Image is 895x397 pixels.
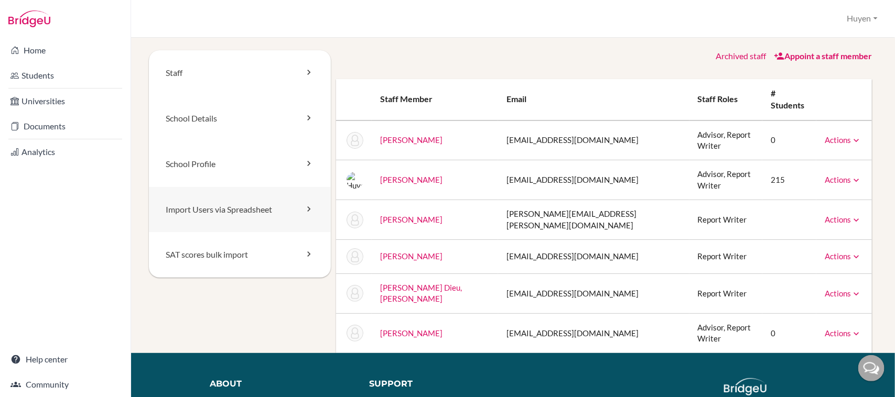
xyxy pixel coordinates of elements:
[372,79,498,120] th: Staff member
[210,378,353,390] div: About
[762,120,816,160] td: 0
[498,160,689,200] td: [EMAIL_ADDRESS][DOMAIN_NAME]
[2,65,128,86] a: Students
[149,96,331,141] a: School Details
[825,251,861,261] a: Actions
[8,10,50,27] img: Bridge-U
[689,240,763,274] td: Report Writer
[762,79,816,120] th: # students
[149,232,331,278] a: SAT scores bulk import
[724,378,767,395] img: logo_white@2x-f4f0deed5e89b7ecb1c2cc34c3e3d731f90f0f143d5ea2071677605dd97b5244.png
[149,50,331,96] a: Staff
[24,7,45,17] span: Help
[2,349,128,370] a: Help center
[689,79,763,120] th: Staff roles
[774,51,872,61] a: Appoint a staff member
[149,141,331,187] a: School Profile
[762,313,816,352] td: 0
[762,160,816,200] td: 215
[380,175,443,184] a: [PERSON_NAME]
[2,91,128,112] a: Universities
[2,116,128,137] a: Documents
[689,313,763,352] td: Advisor, Report Writer
[2,40,128,61] a: Home
[369,378,504,390] div: Support
[689,274,763,314] td: Report Writer
[347,248,363,265] img: Brett Grant
[689,120,763,160] td: Advisor, Report Writer
[825,215,861,224] a: Actions
[380,328,443,338] a: [PERSON_NAME]
[498,240,689,274] td: [EMAIL_ADDRESS][DOMAIN_NAME]
[825,175,861,184] a: Actions
[689,160,763,200] td: Advisor, Report Writer
[149,187,331,233] a: Import Users via Spreadsheet
[498,200,689,240] td: [PERSON_NAME][EMAIL_ADDRESS][PERSON_NAME][DOMAIN_NAME]
[2,141,128,162] a: Analytics
[498,79,689,120] th: Email
[380,251,443,261] a: [PERSON_NAME]
[689,200,763,240] td: Report Writer
[347,132,363,149] img: Jane Ball
[380,283,462,303] a: [PERSON_NAME] Dieu, [PERSON_NAME]
[347,212,363,228] img: Chris Eckles
[347,325,363,341] img: Daragh Walshe
[716,51,766,61] a: Archived staff
[498,274,689,314] td: [EMAIL_ADDRESS][DOMAIN_NAME]
[825,289,861,298] a: Actions
[825,328,861,338] a: Actions
[498,120,689,160] td: [EMAIL_ADDRESS][DOMAIN_NAME]
[380,215,443,224] a: [PERSON_NAME]
[825,135,861,145] a: Actions
[347,285,363,302] img: Hong Nguyen Khanh Dieu
[2,374,128,395] a: Community
[380,135,443,145] a: [PERSON_NAME]
[843,9,882,28] button: Huyen
[498,313,689,352] td: [EMAIL_ADDRESS][DOMAIN_NAME]
[347,172,363,189] img: Huyen Dang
